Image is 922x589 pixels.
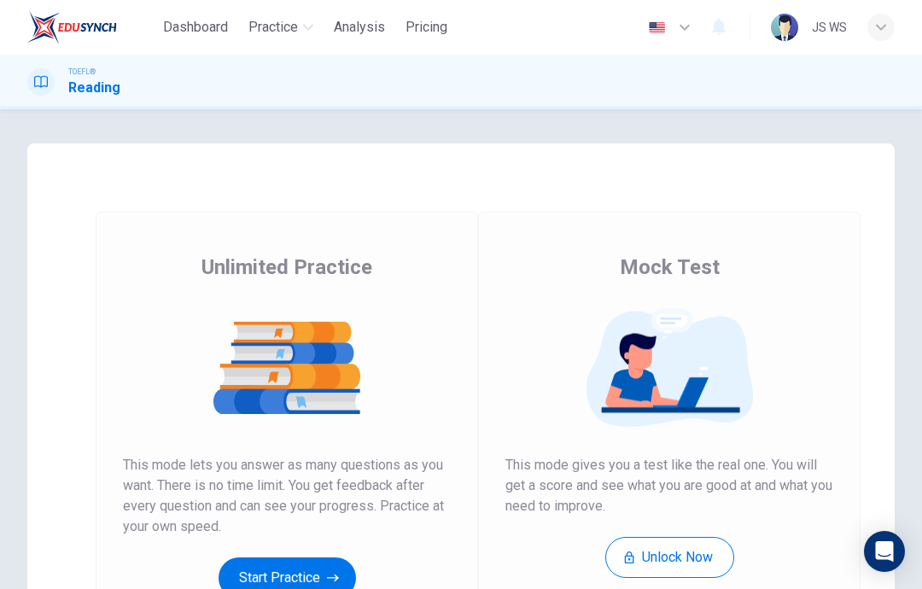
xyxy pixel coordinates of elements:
[68,66,96,78] span: TOEFL®
[620,254,720,281] span: Mock Test
[27,10,156,44] a: EduSynch logo
[646,21,668,34] img: en
[771,14,798,41] img: Profile picture
[505,455,833,516] span: This mode gives you a test like the real one. You will get a score and see what you are good at a...
[27,10,117,44] img: EduSynch logo
[248,17,298,38] span: Practice
[406,17,447,38] span: Pricing
[327,12,392,43] button: Analysis
[123,455,451,537] span: This mode lets you answer as many questions as you want. There is no time limit. You get feedback...
[605,537,734,578] button: Unlock Now
[334,17,385,38] span: Analysis
[812,17,847,38] div: ๋JS WS
[864,531,905,572] div: Open Intercom Messenger
[68,78,120,98] h1: Reading
[399,12,454,43] button: Pricing
[156,12,235,43] button: Dashboard
[163,17,228,38] span: Dashboard
[201,254,372,281] span: Unlimited Practice
[242,12,320,43] button: Practice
